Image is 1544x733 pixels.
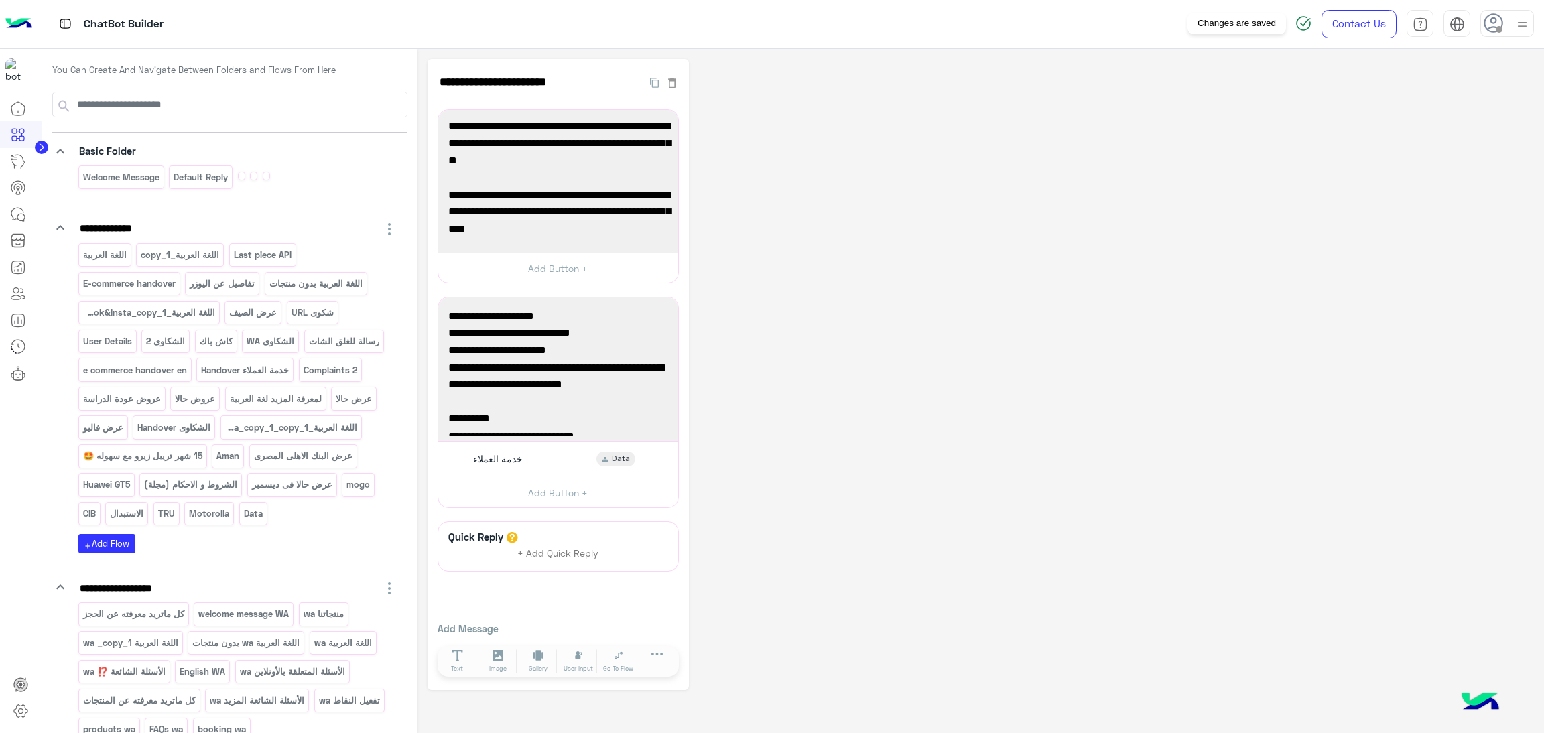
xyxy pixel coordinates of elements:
p: عرض فاليو [82,420,124,436]
span: Gallery [529,664,548,673]
p: Data [243,506,263,521]
span: -18 / 24 شهر بسعر قبل الخصم [448,393,668,411]
span: ✅ بنك CIB [448,427,668,445]
p: Complaints 2 [302,362,358,378]
p: عرض الصيف [229,305,278,320]
p: اللغة العربية_copy_1 [140,247,220,263]
p: Motorolla [188,506,231,521]
p: اللغة العربية wa بدون منتجات [192,635,301,651]
p: عرض حالا [335,391,373,407]
p: الأسئلة المتعلقة بالأونلاين wa [239,664,346,679]
p: Huawei GT5 [82,477,131,492]
p: تفاصيل عن اليوزر [189,276,256,291]
button: Delete Flow [665,74,679,90]
span: ✅Aman: تريبل زيرو ١٥ شهر بالسعر الرسمي، أونلاين بشحن مجاني من [DATE] إلى [DATE]، والدفع أونلاين و... [448,187,668,239]
button: Text [439,649,476,673]
p: شكوى URL [290,305,334,320]
span: Image [489,664,507,673]
span: User Input [564,664,593,673]
div: Changes are saved [1187,13,1286,34]
span: - 12شهر بسعر قبل الخصم +10% خصم إضافي، بروموكود: NBE10 [448,359,668,393]
p: رسالة للغلق الشات [308,334,380,349]
i: keyboard_arrow_down [52,143,68,159]
p: لمعرفة المزيد لغة العربية [229,391,322,407]
p: عروض حالا [174,391,216,407]
img: tab [1413,17,1428,32]
span: ✅Klivvr: - ⁠خصم ٦٠٪؜ من السعر الرسمي على كل المنتجات بدون مصاريف أو مقدم من يوم ١٧ ليوم [DATE] من... [448,119,668,170]
i: keyboard_arrow_down [52,579,68,595]
p: عرض حالا فى ديسمبر [251,477,333,492]
p: اللغة العربية wa _copy_1 [82,635,179,651]
span: خدمة العملاء [473,453,523,465]
p: الشكاوى Handover [137,420,212,436]
p: منتجاتنا wa [302,606,344,622]
p: اللغة العربية [82,247,127,263]
button: Duplicate Flow [643,74,665,90]
span: التقسيط بدون فوائد بدون مصاريف [448,324,668,342]
p: You Can Create And Navigate Between Folders and Flows From Here [52,64,407,77]
p: e commerce handover en [82,362,188,378]
span: Go To Flow [603,664,633,673]
span: Data [612,453,630,465]
button: Go To Flow [600,649,637,673]
img: Logo [5,10,32,38]
p: TRU [157,506,176,521]
p: عروض عودة الدراسة [82,391,162,407]
img: 1403182699927242 [5,58,29,82]
p: اللغة العربية بدون منتجات [268,276,363,291]
p: ChatBot Builder [84,15,164,34]
p: عرض البنك الاهلى المصرى [253,448,353,464]
p: الأسئلة الشائعة المزيد wa [209,693,306,708]
h6: Quick Reply [445,531,507,543]
p: Last piece API [233,247,292,263]
p: CIB [82,506,96,521]
p: 15 شهر تريبل زيرو مع سهوله 🤩 [82,448,203,464]
p: اللغة العربية_Facebook&Insta_copy_1 [82,305,216,320]
img: tab [57,15,74,32]
button: User Input [560,649,597,673]
p: User Details [82,334,133,349]
img: tab [1450,17,1465,32]
p: كاش باك [198,334,233,349]
i: add [84,542,92,550]
p: English WA [179,664,227,679]
i: keyboard_arrow_down [52,220,68,236]
button: Add Button + [438,478,678,508]
p: اللغة العربية_Facebook&Insta_copy_1_copy_1 [224,420,358,436]
button: addAdd Flow [78,534,135,553]
p: الشروط و الاحكام (مجلة) [143,477,239,492]
p: E-commerce handover [82,276,176,291]
p: Add Message [438,622,679,636]
p: Welcome Message [82,170,160,185]
img: spinner [1295,15,1311,31]
p: تفعيل النقاط wa [318,693,381,708]
p: mogo [346,477,371,492]
img: hulul-logo.png [1457,679,1504,726]
span: Text [451,664,463,673]
span: ✅ البنك الأهلي المصري [448,308,668,325]
div: Data [596,452,635,466]
p: كل ماتريد معرفته عن الحجز [82,606,185,622]
img: profile [1514,16,1531,33]
button: Add Button + [438,253,678,283]
button: Gallery [519,649,557,673]
span: - 6\9 أشهر بسعر الخصم [448,342,668,359]
p: اللغة العربية wa [313,635,373,651]
a: Contact Us [1322,10,1397,38]
p: الشكاوى WA [246,334,296,349]
p: الأسئلة الشائعة ⁉️ wa [82,664,166,679]
p: Default reply [173,170,229,185]
button: Image [479,649,517,673]
button: + Add Quick Reply [508,543,608,563]
p: كل ماتريد معرفته عن المنتجات [82,693,196,708]
p: الشكاوى 2 [145,334,186,349]
p: Handover خدمة العملاء [200,362,290,378]
span: + Add Quick Reply [517,547,598,559]
p: welcome message WA [198,606,290,622]
p: الاستبدال [109,506,145,521]
a: tab [1407,10,1433,38]
p: Aman [216,448,241,464]
span: Basic Folder [79,145,136,157]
